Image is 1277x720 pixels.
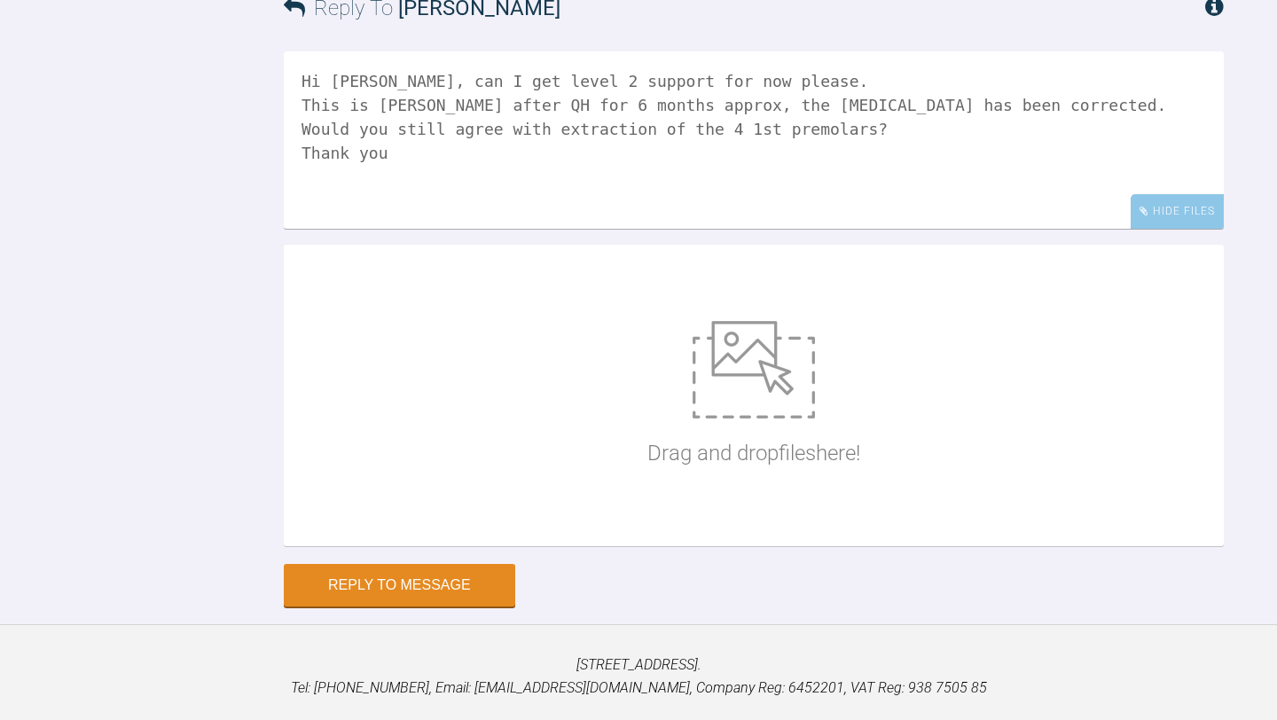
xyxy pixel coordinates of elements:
[647,436,860,470] p: Drag and drop files here!
[284,51,1224,229] textarea: Hi [PERSON_NAME], can I get level 2 support for now please. This is [PERSON_NAME] after QH for 6 ...
[28,653,1249,699] p: [STREET_ADDRESS]. Tel: [PHONE_NUMBER], Email: [EMAIL_ADDRESS][DOMAIN_NAME], Company Reg: 6452201,...
[1131,194,1224,229] div: Hide Files
[284,564,515,607] button: Reply to Message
